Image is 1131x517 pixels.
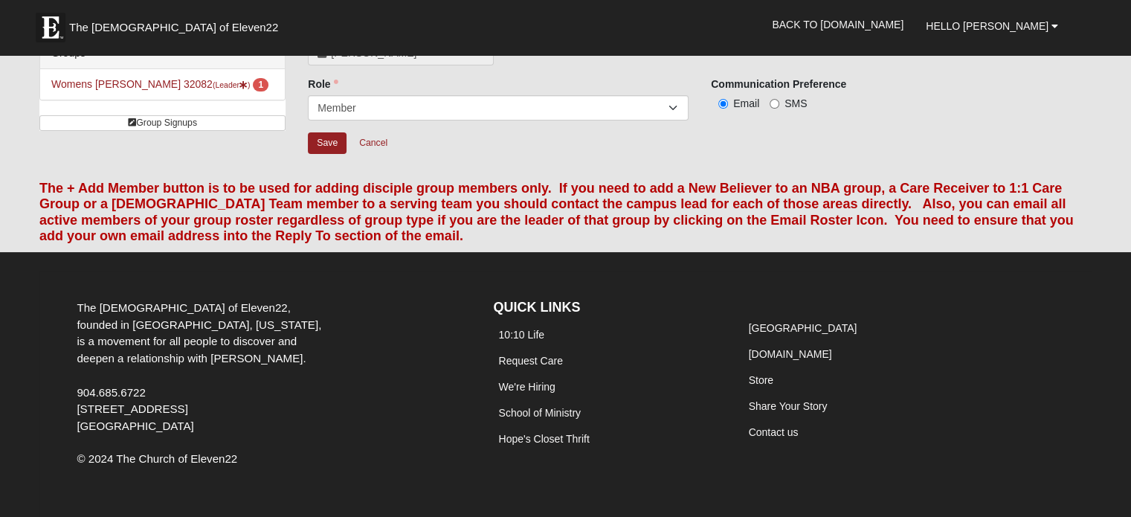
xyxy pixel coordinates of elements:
a: The [DEMOGRAPHIC_DATA] of Eleven22 [28,5,326,42]
a: [GEOGRAPHIC_DATA] [749,322,857,334]
span: Hello [PERSON_NAME] [926,20,1048,32]
a: Womens [PERSON_NAME] 32082(Leader) 1 [51,78,268,90]
font: The + Add Member button is to be used for adding disciple group members only. If you need to add ... [39,181,1074,244]
span: Email [733,97,759,109]
label: Communication Preference [711,77,846,91]
input: Email [718,99,728,109]
a: Back to [DOMAIN_NAME] [761,6,915,43]
div: The [DEMOGRAPHIC_DATA] of Eleven22, founded in [GEOGRAPHIC_DATA], [US_STATE], is a movement for a... [65,300,343,435]
a: Cancel [349,132,397,155]
a: Hello [PERSON_NAME] [915,7,1069,45]
a: [DOMAIN_NAME] [749,348,832,360]
span: [GEOGRAPHIC_DATA] [77,420,193,432]
a: Request Care [498,355,562,367]
a: Group Signups [39,115,286,131]
input: SMS [770,99,779,109]
a: Contact us [749,426,799,438]
a: Hope's Closet Thrift [498,433,589,445]
a: School of Ministry [498,407,580,419]
a: 10:10 Life [498,329,544,341]
span: SMS [784,97,807,109]
a: Share Your Story [749,400,828,412]
img: Eleven22 logo [36,13,65,42]
input: Alt+s [308,132,347,154]
h4: QUICK LINKS [493,300,721,316]
span: number of pending members [253,78,268,91]
label: Role [308,77,338,91]
span: © 2024 The Church of Eleven22 [77,452,237,465]
a: We're Hiring [498,381,555,393]
small: (Leader ) [213,80,251,89]
span: The [DEMOGRAPHIC_DATA] of Eleven22 [69,20,278,35]
a: Store [749,374,773,386]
